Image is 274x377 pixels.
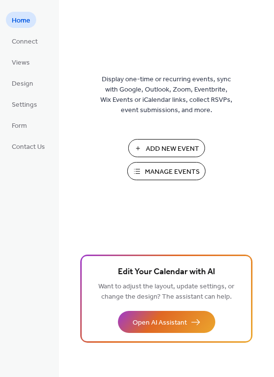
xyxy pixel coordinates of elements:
span: Edit Your Calendar with AI [118,265,215,279]
a: Settings [6,96,43,112]
span: Design [12,79,33,89]
span: Views [12,58,30,68]
button: Add New Event [128,139,205,157]
a: Home [6,12,36,28]
span: Contact Us [12,142,45,152]
a: Design [6,75,39,91]
a: Connect [6,33,44,49]
span: Display one-time or recurring events, sync with Google, Outlook, Zoom, Eventbrite, Wix Events or ... [100,74,232,116]
button: Manage Events [127,162,205,180]
span: Want to adjust the layout, update settings, or change the design? The assistant can help. [98,280,234,304]
button: Open AI Assistant [118,311,215,333]
span: Open AI Assistant [133,318,187,328]
span: Connect [12,37,38,47]
span: Manage Events [145,167,200,177]
a: Form [6,117,33,133]
a: Contact Us [6,138,51,154]
a: Views [6,54,36,70]
span: Form [12,121,27,131]
span: Home [12,16,30,26]
span: Add New Event [146,144,199,154]
span: Settings [12,100,37,110]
